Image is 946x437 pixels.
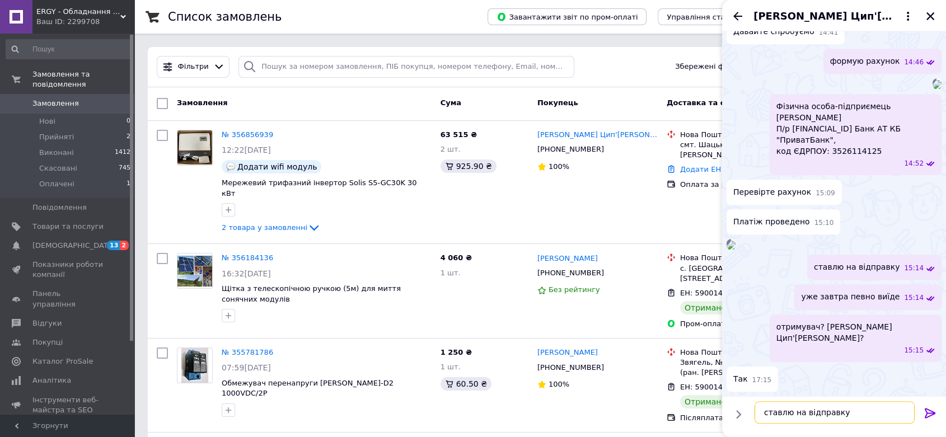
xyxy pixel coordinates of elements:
span: Додати wifi модуль [237,162,317,171]
span: 16:32[DATE] [222,269,271,278]
span: Завантажити звіт по пром-оплаті [497,12,638,22]
span: [DEMOGRAPHIC_DATA] [32,241,115,251]
span: 1 [127,179,130,189]
a: 2 товара у замовленні [222,223,321,232]
a: [PERSON_NAME] Цип'[PERSON_NAME] [537,130,658,140]
span: Давайте спробуємо [733,26,814,37]
span: 07:59[DATE] [222,363,271,372]
span: Замовлення [177,98,227,107]
div: Нова Пошта [680,253,813,263]
div: Оплата за реквізитами [680,180,813,190]
div: Післяплата [680,413,813,423]
span: Скасовані [39,163,77,173]
span: Оплачені [39,179,74,189]
div: 60.50 ₴ [441,377,491,391]
a: Щітка з телескопічною ручкою (5м) для миття сонячних модулів [222,284,401,303]
a: Фото товару [177,253,213,289]
div: с. [GEOGRAPHIC_DATA], №1: вул. [STREET_ADDRESS] [680,264,813,284]
span: Відгуки [32,318,62,328]
button: Назад [731,10,744,23]
a: № 356184136 [222,253,273,262]
span: формую рахунок [830,55,900,67]
span: Покупець [537,98,578,107]
span: ЕН: 59001430961568 [680,289,760,297]
a: Фото товару [177,130,213,166]
span: Каталог ProSale [32,356,93,366]
span: Інструменти веб-майстра та SEO [32,395,104,415]
div: смт. Шацьк, №1: вул. [PERSON_NAME][STREET_ADDRESS] [680,140,813,160]
a: [PERSON_NAME] [537,347,598,358]
span: Панель управління [32,289,104,309]
span: Збережені фільтри: [675,62,751,72]
div: [PHONE_NUMBER] [535,266,606,280]
span: 4 060 ₴ [441,253,472,262]
button: Управління статусами [658,8,761,25]
span: 12:22[DATE] [222,145,271,154]
span: отримувач? [PERSON_NAME] Цип'[PERSON_NAME]? [776,321,935,344]
span: Фільтри [178,62,209,72]
div: [PHONE_NUMBER] [535,142,606,157]
img: add1ab0e-e422-436c-86da-2ea259a64503_w500_h500 [727,241,736,250]
span: 1 250 ₴ [441,348,472,356]
span: ставлю на відправку [814,261,900,273]
div: Нова Пошта [680,347,813,358]
a: [PERSON_NAME] [537,253,598,264]
span: 14:41 12.08.2025 [819,28,839,37]
span: 13 [107,241,120,250]
span: 100% [549,162,569,171]
div: [PHONE_NUMBER] [535,360,606,375]
span: 15:09 12.08.2025 [816,189,835,198]
span: Повідомлення [32,203,87,213]
h1: Список замовлень [168,10,282,24]
span: 63 515 ₴ [441,130,477,139]
div: 925.90 ₴ [441,159,497,173]
span: 745 [119,163,130,173]
span: Управління статусами [667,13,752,21]
button: Показати кнопки [731,407,746,421]
span: ERGY - Обладнання для сонячних електростанцій [36,7,120,17]
span: 2 [120,241,129,250]
div: Отримано [680,301,730,314]
span: 1 шт. [441,269,461,277]
span: Замовлення [32,98,79,109]
span: 14:52 12.08.2025 [904,159,924,168]
img: Фото товару [181,348,209,383]
span: 1412 [115,148,130,158]
span: Перевірте рахунок [733,186,811,198]
span: 14:46 12.08.2025 [904,58,924,67]
img: 2cced518-9da0-47a7-bb4c-5965c2399d23_w500_h500 [933,80,942,89]
span: 2 шт. [441,145,461,153]
button: Завантажити звіт по пром-оплаті [488,8,647,25]
a: Обмежувач перенапруги [PERSON_NAME]-D2 1000VDC/2P [222,379,394,398]
span: Cума [441,98,461,107]
img: Фото товару [177,130,212,165]
span: 15:14 12.08.2025 [904,264,924,273]
span: Платіж проведено [733,216,810,228]
button: [PERSON_NAME] Цип'[PERSON_NAME] [753,9,915,24]
span: 2 товара у замовленні [222,223,307,232]
input: Пошук за номером замовлення, ПІБ покупця, номером телефону, Email, номером накладної [238,56,574,78]
span: Аналітика [32,375,71,386]
span: ЕН: 59001429231031 [680,383,760,391]
span: 15:14 12.08.2025 [904,293,924,303]
div: Пром-оплата [680,319,813,329]
img: Фото товару [177,256,212,287]
img: :speech_balloon: [226,162,235,171]
span: Виконані [39,148,74,158]
input: Пошук [6,39,132,59]
div: Отримано [680,395,730,408]
span: 1 шт. [441,363,461,371]
span: 2 [127,132,130,142]
span: Прийняті [39,132,74,142]
a: Додати ЕН [680,165,721,173]
a: Мережевий трифазний інвертор Solis S5-GC30K 30 кВт [222,178,417,198]
span: 100% [549,380,569,388]
span: Нові [39,116,55,126]
span: 15:15 12.08.2025 [904,346,924,355]
a: Фото товару [177,347,213,383]
span: 0 [127,116,130,126]
span: 15:10 12.08.2025 [814,218,834,228]
span: Без рейтингу [549,285,600,294]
